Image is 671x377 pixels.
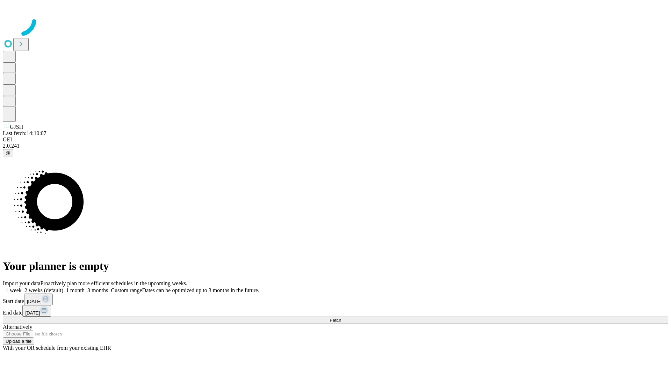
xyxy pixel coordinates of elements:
[3,338,34,345] button: Upload a file
[3,260,668,273] h1: Your planner is empty
[3,324,32,330] span: Alternatively
[142,287,259,293] span: Dates can be optimized up to 3 months in the future.
[27,299,42,304] span: [DATE]
[3,143,668,149] div: 2.0.241
[3,345,111,351] span: With your OR schedule from your existing EHR
[3,305,668,317] div: End date
[6,287,22,293] span: 1 week
[3,136,668,143] div: GEI
[3,294,668,305] div: Start date
[3,130,46,136] span: Last fetch: 14:10:07
[6,150,10,155] span: @
[330,318,341,323] span: Fetch
[3,280,41,286] span: Import your data
[10,124,23,130] span: GJSH
[22,305,51,317] button: [DATE]
[111,287,142,293] span: Custom range
[25,310,40,316] span: [DATE]
[3,149,13,156] button: @
[66,287,85,293] span: 1 month
[3,317,668,324] button: Fetch
[24,294,53,305] button: [DATE]
[41,280,187,286] span: Proactively plan more efficient schedules in the upcoming weeks.
[24,287,63,293] span: 2 weeks (default)
[87,287,108,293] span: 3 months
